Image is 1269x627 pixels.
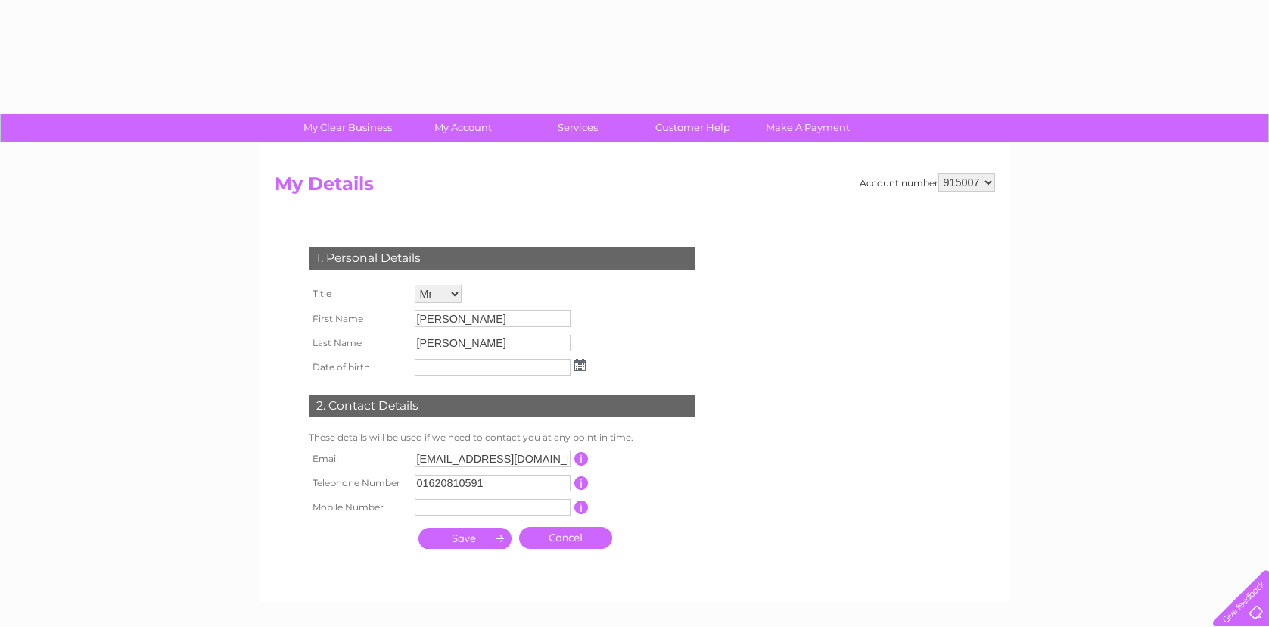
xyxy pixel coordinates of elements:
[400,114,525,142] a: My Account
[574,476,589,490] input: Information
[515,114,640,142] a: Services
[574,452,589,466] input: Information
[305,331,411,355] th: Last Name
[574,359,586,371] img: ...
[305,447,411,471] th: Email
[305,471,411,495] th: Telephone Number
[305,429,698,447] td: These details will be used if we need to contact you at any point in time.
[305,355,411,379] th: Date of birth
[305,307,411,331] th: First Name
[309,395,695,417] div: 2. Contact Details
[305,495,411,519] th: Mobile Number
[860,173,995,192] div: Account number
[285,114,410,142] a: My Clear Business
[305,281,411,307] th: Title
[574,501,589,514] input: Information
[630,114,755,142] a: Customer Help
[519,527,612,549] a: Cancel
[309,247,695,270] div: 1. Personal Details
[275,173,995,202] h2: My Details
[745,114,870,142] a: Make A Payment
[418,528,512,549] input: Submit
